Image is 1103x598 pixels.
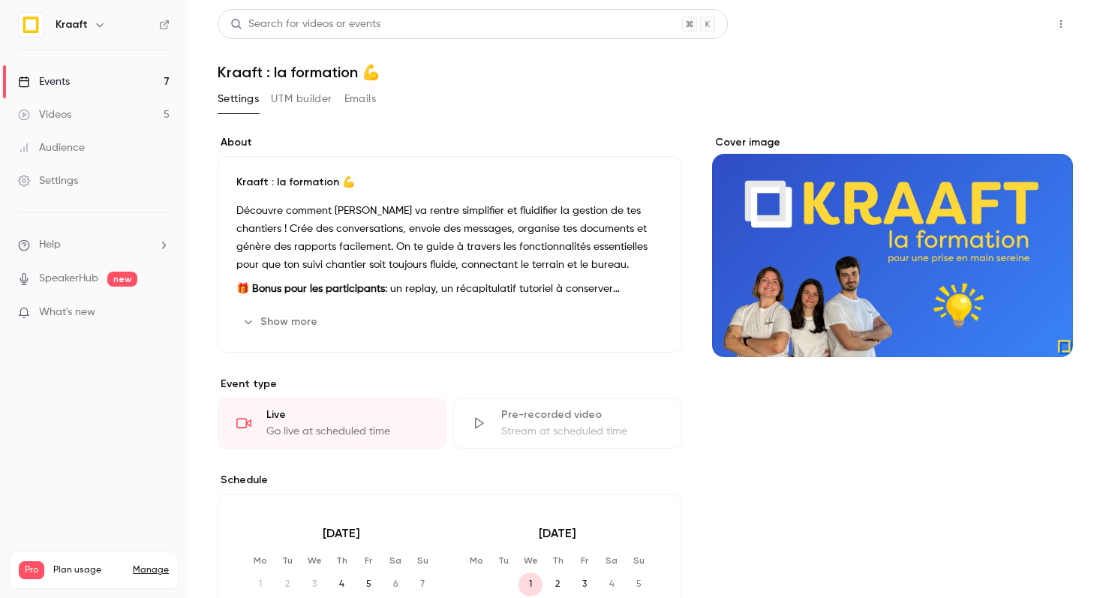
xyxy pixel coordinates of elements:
p: Th [329,554,353,566]
div: Events [18,74,70,89]
button: Show more [236,310,326,334]
p: Schedule [218,473,682,488]
p: Th [545,554,570,566]
span: 5 [356,572,380,596]
span: 7 [410,572,434,596]
a: Manage [133,564,169,576]
div: LiveGo live at scheduled time [218,398,446,449]
span: What's new [39,305,95,320]
p: We [302,554,326,566]
button: Emails [344,87,376,111]
p: Tu [491,554,515,566]
button: Settings [218,87,259,111]
p: [DATE] [248,524,434,542]
div: Live [266,407,428,422]
span: 1 [518,572,542,596]
span: 5 [627,572,651,596]
p: Su [410,554,434,566]
p: [DATE] [464,524,651,542]
strong: 🎁 Bonus pour les participants [236,284,385,294]
span: Help [39,237,61,253]
p: : un replay, un récapitulatif tutoriel à conserver précieusement, et un kit pour tes équipes terr... [236,280,663,298]
p: Fr [573,554,597,566]
span: 6 [383,572,407,596]
p: Sa [600,554,624,566]
span: 3 [302,572,326,596]
p: Fr [356,554,380,566]
div: Go live at scheduled time [266,424,428,439]
p: Kraaft : la formation 💪 [236,175,663,190]
div: Settings [18,173,78,188]
p: Event type [218,377,682,392]
label: About [218,135,682,150]
iframe: Noticeable Trigger [152,306,170,320]
div: Videos [18,107,71,122]
span: 4 [329,572,353,596]
div: Pre-recorded video [501,407,663,422]
span: 1 [248,572,272,596]
span: 2 [275,572,299,596]
img: Kraaft [19,13,43,37]
span: 3 [573,572,597,596]
p: Sa [383,554,407,566]
div: Stream at scheduled time [501,424,663,439]
label: Cover image [712,135,1073,150]
span: 2 [545,572,570,596]
p: We [518,554,542,566]
h1: Kraaft : la formation 💪 [218,63,1073,81]
button: Share [978,9,1037,39]
div: Search for videos or events [230,17,380,32]
section: Cover image [712,135,1073,357]
span: Pro [19,561,44,579]
span: new [107,272,137,287]
li: help-dropdown-opener [18,237,170,253]
button: UTM builder [271,87,332,111]
p: Mo [248,554,272,566]
div: Pre-recorded videoStream at scheduled time [452,398,681,449]
div: Audience [18,140,85,155]
p: Su [627,554,651,566]
p: Mo [464,554,488,566]
span: Plan usage [53,564,124,576]
a: SpeakerHub [39,271,98,287]
p: Tu [275,554,299,566]
p: Découvre comment [PERSON_NAME] va rentre simplifier et fluidifier la gestion de tes chantiers ! C... [236,202,663,274]
h6: Kraaft [56,17,88,32]
span: 4 [600,572,624,596]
